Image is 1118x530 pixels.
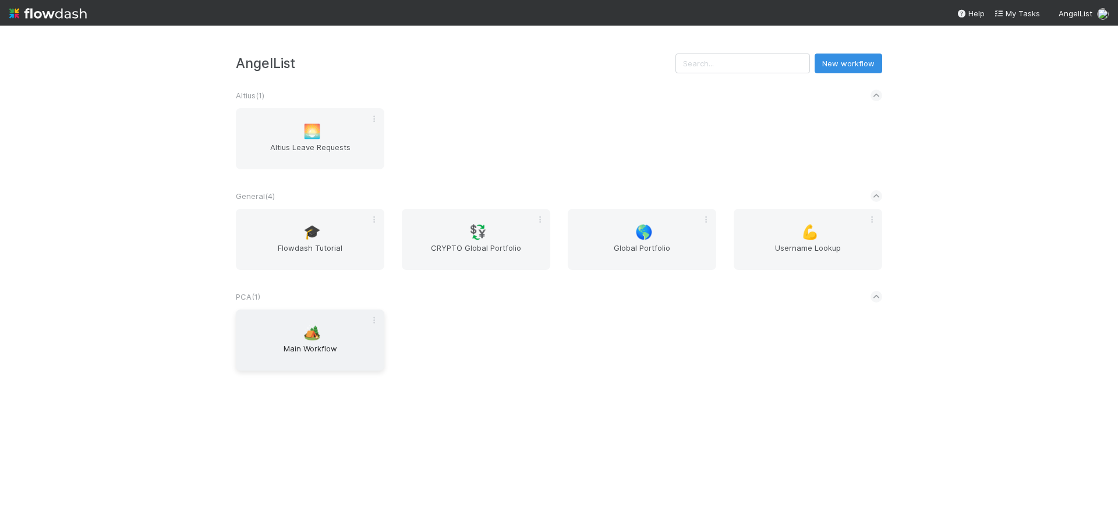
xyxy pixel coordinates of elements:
a: 🎓Flowdash Tutorial [236,209,384,270]
span: General ( 4 ) [236,191,275,201]
span: 🌅 [303,124,321,139]
span: AngelList [1059,9,1092,18]
div: Help [957,8,985,19]
span: CRYPTO Global Portfolio [406,242,546,265]
span: 💱 [469,225,487,240]
button: New workflow [815,54,882,73]
span: My Tasks [994,9,1040,18]
span: 💪 [801,225,819,240]
span: Main Workflow [240,343,380,366]
img: logo-inverted-e16ddd16eac7371096b0.svg [9,3,87,23]
a: 🌅Altius Leave Requests [236,108,384,169]
span: Altius ( 1 ) [236,91,264,100]
span: 🎓 [303,225,321,240]
span: 🌎 [635,225,653,240]
a: 🏕️Main Workflow [236,310,384,371]
img: avatar_28c6a484-83f6-4d9b-aa3b-1410a709a33e.png [1097,8,1109,20]
a: 💱CRYPTO Global Portfolio [402,209,550,270]
span: Flowdash Tutorial [240,242,380,265]
span: Username Lookup [738,242,878,265]
a: My Tasks [994,8,1040,19]
span: PCA ( 1 ) [236,292,260,301]
h3: AngelList [236,55,675,71]
span: 🏕️ [303,325,321,340]
span: Global Portfolio [572,242,712,265]
span: Altius Leave Requests [240,141,380,165]
a: 💪Username Lookup [734,209,882,270]
input: Search... [675,54,810,73]
a: 🌎Global Portfolio [568,209,716,270]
